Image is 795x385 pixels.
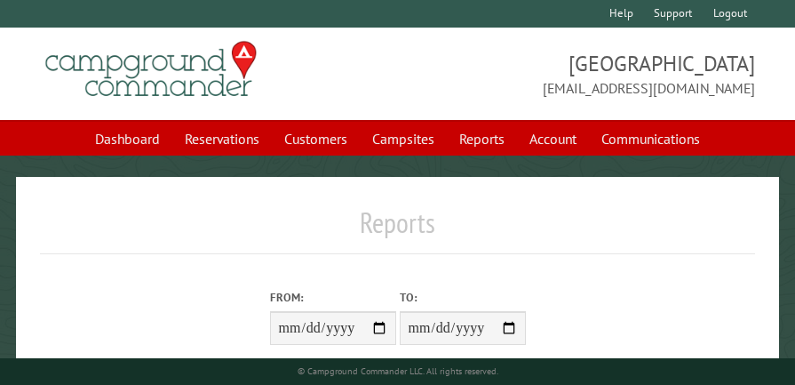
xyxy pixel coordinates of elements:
small: © Campground Commander LLC. All rights reserved. [298,365,498,377]
a: Reports [449,122,515,156]
label: To: [400,289,526,306]
img: Campground Commander [40,35,262,104]
a: Customers [274,122,358,156]
a: Reservations [174,122,270,156]
label: From: [270,289,396,306]
h1: Reports [40,205,756,254]
a: Campsites [362,122,445,156]
span: [GEOGRAPHIC_DATA] [EMAIL_ADDRESS][DOMAIN_NAME] [398,49,756,99]
a: Communications [591,122,711,156]
a: Account [519,122,587,156]
a: Dashboard [84,122,171,156]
